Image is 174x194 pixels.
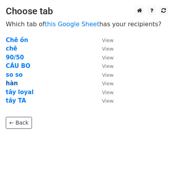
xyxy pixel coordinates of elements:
[6,89,33,96] a: tây loyal
[102,46,114,52] small: View
[6,20,168,28] p: Which tab of has your recipients?
[136,157,174,194] iframe: Chat Widget
[6,62,30,69] a: CÂU BO
[102,89,114,95] small: View
[102,63,114,69] small: View
[102,81,114,86] small: View
[94,97,114,104] a: View
[6,71,23,78] a: so so
[94,54,114,61] a: View
[102,37,114,43] small: View
[6,54,24,61] a: 90/50
[102,98,114,104] small: View
[94,37,114,44] a: View
[94,62,114,69] a: View
[102,55,114,61] small: View
[6,45,17,52] a: chê
[6,37,28,44] a: Chê ồn
[102,72,114,78] small: View
[45,20,99,28] a: this Google Sheet
[94,71,114,78] a: View
[94,80,114,87] a: View
[6,97,26,104] a: tây TA
[6,117,32,129] a: ← Back
[6,80,18,87] a: hàn
[6,6,168,17] h3: Choose tab
[94,45,114,52] a: View
[94,89,114,96] a: View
